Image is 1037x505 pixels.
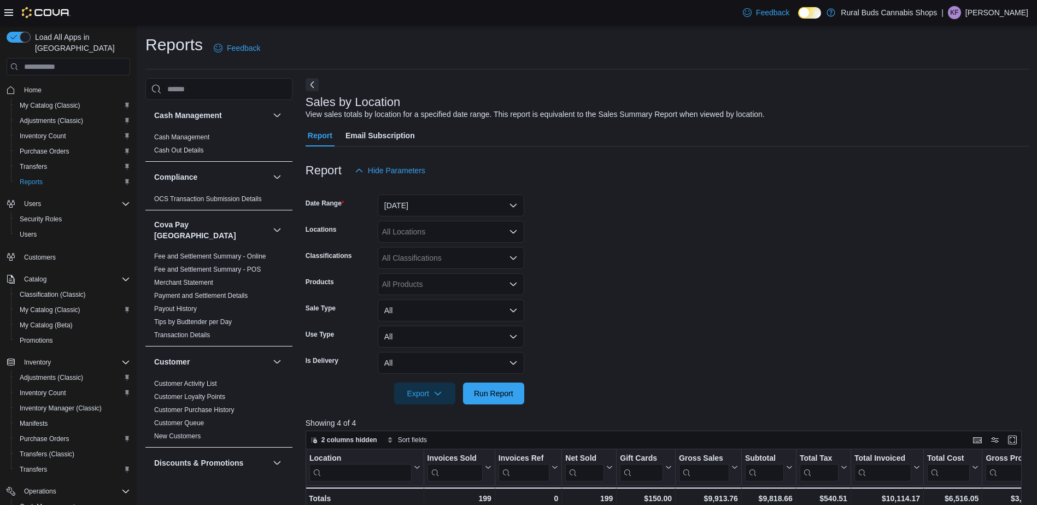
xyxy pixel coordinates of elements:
span: Feedback [227,43,260,54]
div: 199 [565,492,613,505]
div: Cash Management [145,131,292,161]
span: Inventory Manager (Classic) [15,402,130,415]
button: All [378,326,524,348]
span: Adjustments (Classic) [20,116,83,125]
a: Users [15,228,41,241]
span: Home [24,86,42,95]
span: Transfers (Classic) [15,448,130,461]
a: Transfers [15,160,51,173]
div: Gross Sales [679,454,729,481]
span: Run Report [474,388,513,399]
span: Transfers (Classic) [20,450,74,459]
div: Gift Card Sales [620,454,663,481]
h3: Sales by Location [306,96,401,109]
div: $6,516.05 [927,492,979,505]
span: Operations [24,487,56,496]
button: Discounts & Promotions [271,456,284,469]
span: Classification (Classic) [20,290,86,299]
button: Operations [2,484,134,499]
a: OCS Transaction Submission Details [154,195,262,203]
div: Net Sold [565,454,604,464]
a: Classification (Classic) [15,288,90,301]
button: Manifests [11,416,134,431]
a: My Catalog (Beta) [15,319,77,332]
div: Location [309,454,412,481]
span: Adjustments (Classic) [15,371,130,384]
div: Net Sold [565,454,604,481]
div: Total Cost [927,454,970,481]
span: Users [20,197,130,210]
div: Total Invoiced [854,454,911,481]
span: Transfers [15,463,130,476]
a: Adjustments (Classic) [15,371,87,384]
button: Cash Management [271,109,284,122]
span: Reports [15,175,130,189]
button: Gift Cards [620,454,672,481]
span: Inventory [24,358,51,367]
button: Enter fullscreen [1006,433,1019,447]
span: Purchase Orders [15,145,130,158]
div: Total Cost [927,454,970,464]
a: Feedback [739,2,794,24]
span: Classification (Classic) [15,288,130,301]
span: Customer Loyalty Points [154,392,225,401]
span: Users [20,230,37,239]
button: My Catalog (Classic) [11,302,134,318]
div: View sales totals by location for a specified date range. This report is equivalent to the Sales ... [306,109,765,120]
a: Inventory Count [15,386,71,400]
span: Merchant Statement [154,278,213,287]
a: Transfers [15,463,51,476]
span: Security Roles [20,215,62,224]
button: Security Roles [11,212,134,227]
span: Reports [20,178,43,186]
span: KF [950,6,958,19]
button: Adjustments (Classic) [11,370,134,385]
span: Inventory [20,356,130,369]
button: Inventory [2,355,134,370]
label: Locations [306,225,337,234]
div: Subtotal [745,454,784,481]
button: Transfers (Classic) [11,447,134,462]
span: Payout History [154,304,197,313]
p: | [941,6,944,19]
div: Customer [145,377,292,447]
span: Manifests [15,417,130,430]
button: Run Report [463,383,524,404]
button: Inventory Manager (Classic) [11,401,134,416]
span: Manifests [20,419,48,428]
button: Compliance [154,172,268,183]
a: Payout History [154,305,197,313]
button: Gross Sales [679,454,738,481]
span: Fee and Settlement Summary - POS [154,265,261,274]
span: Report [308,125,332,146]
div: Total Tax [800,454,839,481]
span: Purchase Orders [15,432,130,445]
button: Cash Management [154,110,268,121]
h3: Compliance [154,172,197,183]
div: Location [309,454,412,464]
span: Email Subscription [345,125,415,146]
h3: Customer [154,356,190,367]
a: New Customers [154,432,201,440]
div: Cova Pay [GEOGRAPHIC_DATA] [145,250,292,346]
button: Cova Pay [GEOGRAPHIC_DATA] [154,219,268,241]
button: 2 columns hidden [306,433,382,447]
button: Inventory Count [11,128,134,144]
div: $150.00 [620,492,672,505]
button: Customer [271,355,284,368]
input: Dark Mode [798,7,821,19]
button: Compliance [271,171,284,184]
button: Sort fields [383,433,431,447]
label: Sale Type [306,304,336,313]
span: Inventory Count [20,389,66,397]
span: Feedback [756,7,789,18]
a: My Catalog (Classic) [15,303,85,316]
button: Reports [11,174,134,190]
span: Catalog [24,275,46,284]
button: Total Cost [927,454,979,481]
a: Payment and Settlement Details [154,292,248,300]
span: Customers [24,253,56,262]
a: Inventory Manager (Classic) [15,402,106,415]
